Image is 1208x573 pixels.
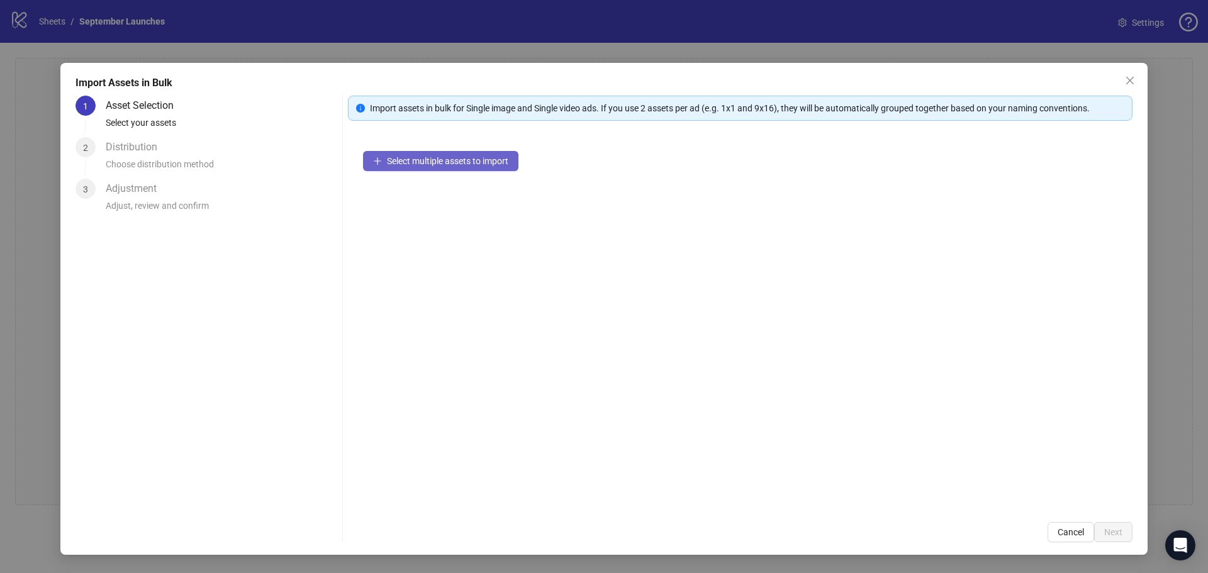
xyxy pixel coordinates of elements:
div: Select your assets [106,116,337,137]
span: Select multiple assets to import [387,156,508,166]
span: plus [373,157,382,165]
div: Import Assets in Bulk [75,75,1132,91]
span: 2 [83,143,88,153]
div: Distribution [106,137,167,157]
span: Cancel [1058,527,1084,537]
button: Close [1120,70,1140,91]
button: Cancel [1048,522,1094,542]
span: 3 [83,184,88,194]
div: Open Intercom Messenger [1165,530,1195,560]
span: close [1125,75,1135,86]
div: Adjustment [106,179,167,199]
button: Select multiple assets to import [363,151,518,171]
button: Next [1094,522,1132,542]
div: Adjust, review and confirm [106,199,337,220]
span: info-circle [356,104,365,113]
span: 1 [83,101,88,111]
div: Import assets in bulk for Single image and Single video ads. If you use 2 assets per ad (e.g. 1x1... [370,101,1124,115]
div: Choose distribution method [106,157,337,179]
div: Asset Selection [106,96,184,116]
